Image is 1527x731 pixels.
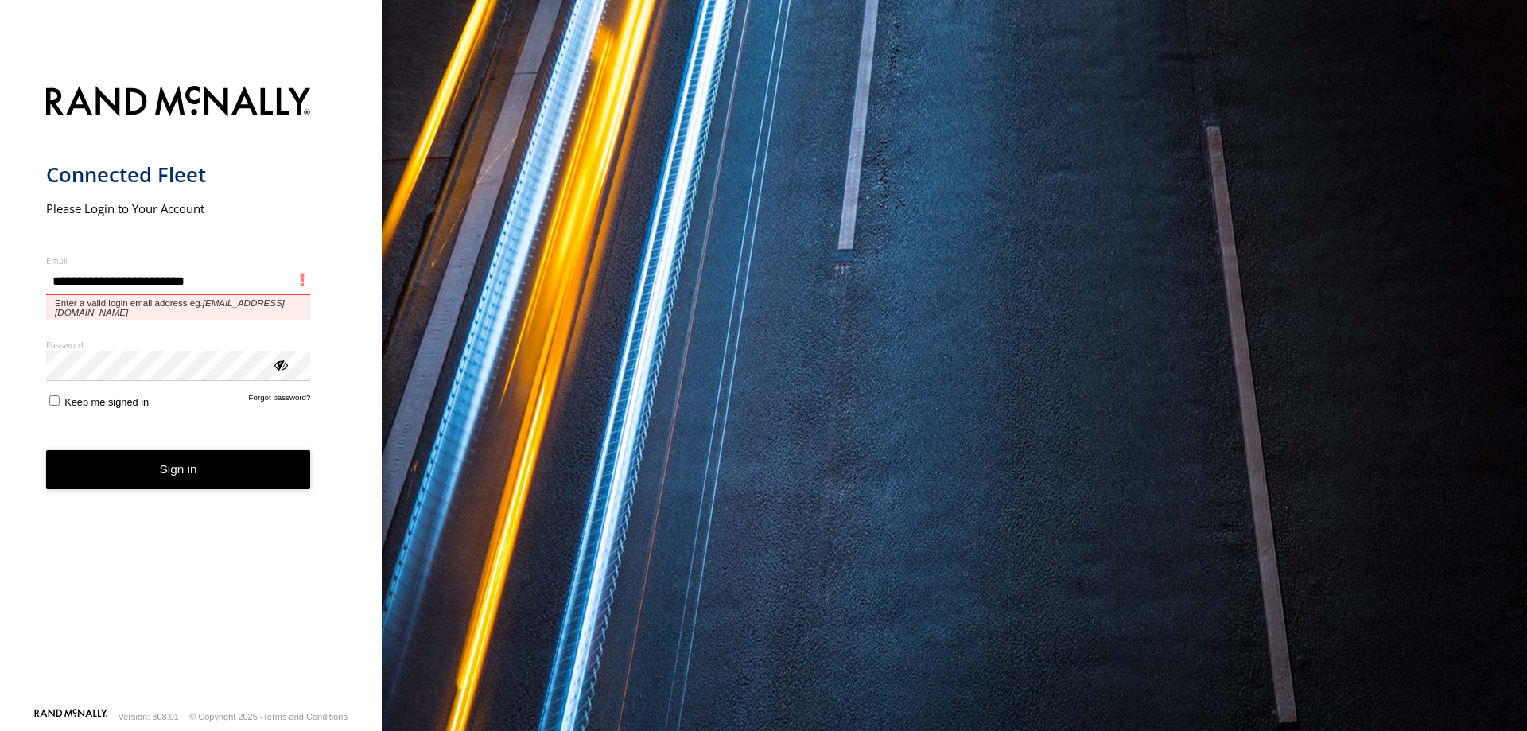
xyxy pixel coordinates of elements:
em: [EMAIL_ADDRESS][DOMAIN_NAME] [55,298,285,317]
label: Email [46,255,311,266]
input: Keep me signed in [49,395,60,406]
span: Enter a valid login email address eg. [46,295,311,320]
img: Rand McNally [46,83,311,123]
button: Sign in [46,450,311,489]
a: Visit our Website [34,709,107,725]
h1: Connected Fleet [46,161,311,188]
a: Terms and Conditions [263,712,348,721]
div: © Copyright 2025 - [189,712,348,721]
div: ViewPassword [272,356,288,372]
form: main [46,76,336,707]
span: Keep me signed in [64,396,149,408]
a: Forgot password? [249,393,311,408]
h2: Please Login to Your Account [46,200,311,216]
div: Version: 308.01 [119,712,179,721]
label: Password [46,339,311,351]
